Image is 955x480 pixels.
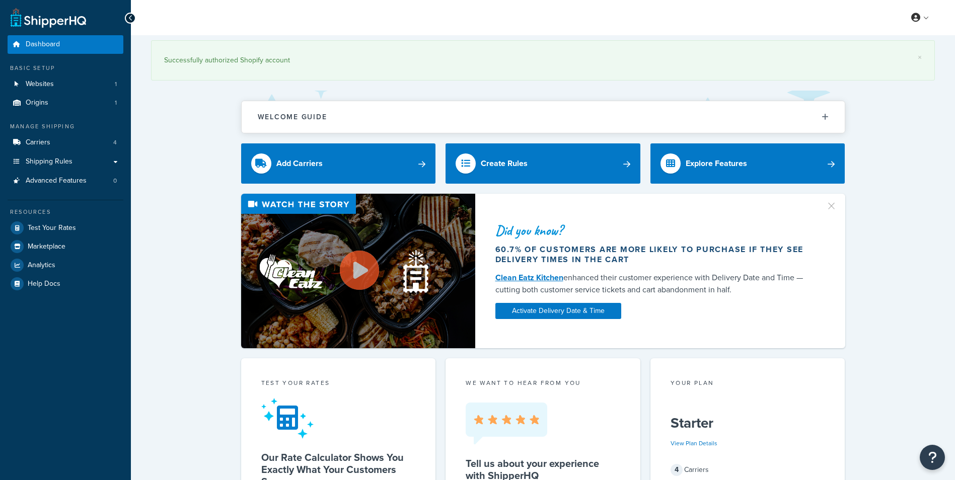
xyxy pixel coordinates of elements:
div: Carriers [671,463,825,477]
span: Dashboard [26,40,60,49]
div: Basic Setup [8,64,123,72]
a: Carriers4 [8,133,123,152]
span: Help Docs [28,280,60,288]
a: Websites1 [8,75,123,94]
div: Explore Features [686,156,747,171]
a: Advanced Features0 [8,172,123,190]
div: Successfully authorized Shopify account [164,53,922,67]
div: enhanced their customer experience with Delivery Date and Time — cutting both customer service ti... [495,272,814,296]
div: Did you know? [495,223,814,237]
span: 4 [113,138,117,147]
div: Create Rules [481,156,528,171]
a: Explore Features [650,143,845,184]
a: Help Docs [8,275,123,293]
li: Origins [8,94,123,112]
button: Welcome Guide [242,101,845,133]
h2: Welcome Guide [258,113,327,121]
img: Video thumbnail [241,194,475,348]
div: Resources [8,208,123,216]
a: Activate Delivery Date & Time [495,303,621,319]
a: Test Your Rates [8,219,123,237]
h5: Starter [671,415,825,431]
li: Advanced Features [8,172,123,190]
span: 1 [115,99,117,107]
span: Websites [26,80,54,89]
a: Create Rules [446,143,640,184]
span: 0 [113,177,117,185]
a: Shipping Rules [8,152,123,171]
span: Shipping Rules [26,157,72,166]
div: Manage Shipping [8,122,123,131]
span: Advanced Features [26,177,87,185]
a: × [918,53,922,61]
span: Marketplace [28,243,65,251]
p: we want to hear from you [466,378,620,387]
span: Origins [26,99,48,107]
div: Add Carriers [276,156,323,171]
a: View Plan Details [671,439,717,448]
a: Analytics [8,256,123,274]
span: Analytics [28,261,55,270]
a: Origins1 [8,94,123,112]
button: Open Resource Center [920,445,945,470]
span: 1 [115,80,117,89]
div: Your Plan [671,378,825,390]
li: Websites [8,75,123,94]
div: 60.7% of customers are more likely to purchase if they see delivery times in the cart [495,245,814,265]
span: 4 [671,464,683,476]
a: Marketplace [8,237,123,256]
a: Add Carriers [241,143,436,184]
a: Dashboard [8,35,123,54]
div: Test your rates [261,378,416,390]
span: Carriers [26,138,50,147]
a: Clean Eatz Kitchen [495,272,563,283]
span: Test Your Rates [28,224,76,232]
li: Carriers [8,133,123,152]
